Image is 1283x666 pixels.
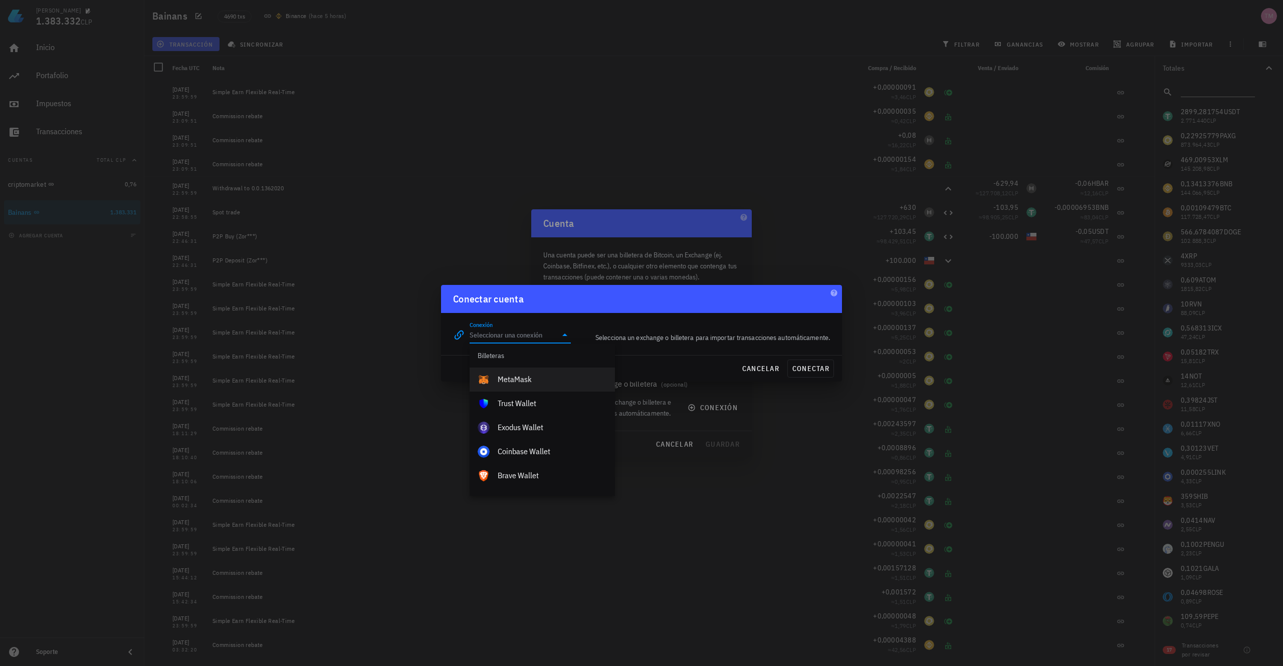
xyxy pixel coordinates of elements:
div: Brave Wallet [498,471,607,480]
div: MetaMask [498,375,607,384]
span: conectar [792,364,829,373]
div: Exodus Wallet [498,423,607,432]
div: Billeteras [470,344,615,368]
button: conectar [787,360,834,378]
div: Trust Wallet [498,399,607,408]
div: Selecciona un exchange o billetera para importar transacciones automáticamente. [577,326,836,349]
div: Coinbase Wallet [498,447,607,456]
input: Seleccionar una conexión [470,327,557,343]
span: cancelar [742,364,779,373]
div: Conectar cuenta [453,291,524,307]
label: Conexión [470,321,493,328]
button: cancelar [738,360,783,378]
div: Otros [470,488,615,512]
